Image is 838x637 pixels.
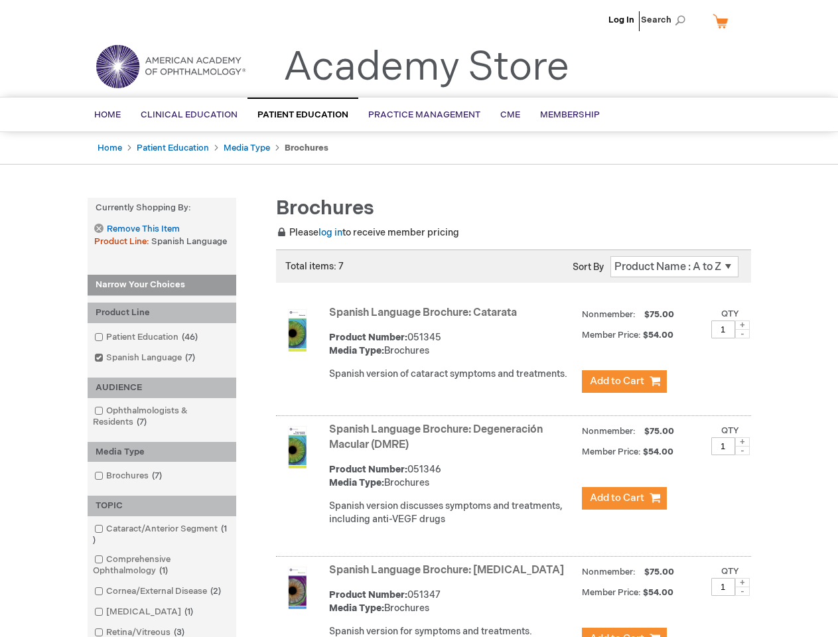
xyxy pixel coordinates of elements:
strong: Brochures [285,143,328,153]
span: Clinical Education [141,109,238,120]
span: 1 [181,606,196,617]
span: Spanish Language [151,236,227,247]
a: Ophthalmologists & Residents7 [91,405,233,429]
span: $54.00 [643,587,675,598]
a: Remove This Item [94,224,179,235]
strong: Nonmember: [582,423,636,440]
a: Spanish Language Brochure: Degeneración Macular (DMRE) [329,423,543,451]
a: Cataract/Anterior Segment1 [91,523,233,547]
div: AUDIENCE [88,378,236,398]
a: Home [98,143,122,153]
strong: Product Number: [329,589,407,601]
label: Qty [721,425,739,436]
span: 1 [156,565,171,576]
img: Spanish Language Brochure: Degeneración Macular (DMRE) [276,426,318,468]
strong: Media Type: [329,477,384,488]
span: 2 [207,586,224,597]
span: $54.00 [643,447,675,457]
div: Spanish version of cataract symptoms and treatments. [329,368,575,381]
a: log in [318,227,342,238]
div: Product Line [88,303,236,323]
input: Qty [711,320,735,338]
span: Total items: 7 [285,261,344,272]
span: $54.00 [643,330,675,340]
a: Log In [608,15,634,25]
strong: Member Price: [582,447,641,457]
span: 7 [149,470,165,481]
span: 46 [178,332,201,342]
a: Patient Education46 [91,331,203,344]
label: Sort By [573,261,604,273]
strong: Member Price: [582,330,641,340]
span: Product Line [94,236,151,247]
strong: Product Number: [329,464,407,475]
span: Remove This Item [107,223,180,236]
div: 051346 Brochures [329,463,575,490]
span: Search [641,7,691,33]
span: Membership [540,109,600,120]
a: Patient Education [137,143,209,153]
span: Brochures [276,196,374,220]
span: $75.00 [642,309,676,320]
span: Please to receive member pricing [276,227,459,238]
div: TOPIC [88,496,236,516]
label: Qty [721,309,739,319]
span: $75.00 [642,426,676,437]
div: Media Type [88,442,236,462]
strong: Member Price: [582,587,641,598]
img: Spanish Language Brochure: Glaucoma [276,567,318,609]
span: $75.00 [642,567,676,577]
a: Spanish Language Brochure: Catarata [329,307,517,319]
span: CME [500,109,520,120]
a: Cornea/External Disease2 [91,585,226,598]
strong: Currently Shopping by: [88,198,236,218]
input: Qty [711,437,735,455]
div: 051347 Brochures [329,589,575,615]
div: Spanish version discusses symptoms and treatments, including anti-VEGF drugs [329,500,575,526]
div: 051345 Brochures [329,331,575,358]
img: Spanish Language Brochure: Catarata [276,309,318,352]
button: Add to Cart [582,370,667,393]
strong: Media Type: [329,345,384,356]
span: Add to Cart [590,375,644,388]
a: Academy Store [283,44,569,92]
strong: Nonmember: [582,564,636,581]
span: Practice Management [368,109,480,120]
span: 7 [182,352,198,363]
a: Brochures7 [91,470,167,482]
a: Spanish Language7 [91,352,200,364]
strong: Narrow Your Choices [88,275,236,296]
strong: Product Number: [329,332,407,343]
span: Home [94,109,121,120]
button: Add to Cart [582,487,667,510]
span: Add to Cart [590,492,644,504]
strong: Media Type: [329,602,384,614]
input: Qty [711,578,735,596]
span: 7 [133,417,150,427]
a: Media Type [224,143,270,153]
a: Spanish Language Brochure: [MEDICAL_DATA] [329,564,564,577]
span: 1 [93,524,227,545]
label: Qty [721,566,739,577]
span: Patient Education [257,109,348,120]
a: Comprehensive Ophthalmology1 [91,553,233,577]
strong: Nonmember: [582,307,636,323]
a: [MEDICAL_DATA]1 [91,606,198,618]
